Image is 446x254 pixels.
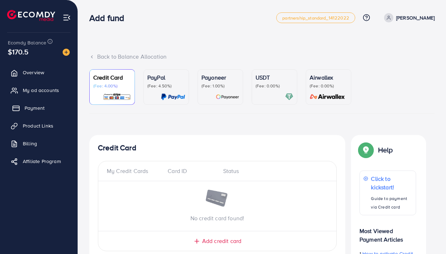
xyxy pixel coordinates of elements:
[23,69,44,76] span: Overview
[216,93,239,101] img: card
[23,87,59,94] span: My ad accounts
[98,214,336,222] p: No credit card found!
[378,146,393,154] p: Help
[201,73,239,82] p: Payoneer
[162,167,217,175] div: Card ID
[285,93,293,101] img: card
[205,190,230,208] img: image
[161,93,185,101] img: card
[147,73,185,82] p: PayPal
[308,93,347,101] img: card
[396,13,435,22] p: [PERSON_NAME]
[63,49,70,56] img: image
[89,53,435,61] div: Back to Balance Allocation
[5,83,72,97] a: My ad accounts
[217,167,328,175] div: Status
[5,101,72,115] a: Payment
[5,65,72,80] a: Overview
[25,104,44,112] span: Payment
[93,73,131,82] p: Credit Card
[8,47,28,57] span: $170.5
[147,83,185,89] p: (Fee: 4.50%)
[360,144,372,156] img: Popup guide
[107,167,162,175] div: My Credit Cards
[23,122,53,129] span: Product Links
[310,83,347,89] p: (Fee: 0.00%)
[256,73,293,82] p: USDT
[276,12,355,23] a: partnership_standard_14122022
[98,144,337,152] h4: Credit Card
[360,221,416,244] p: Most Viewed Payment Articles
[381,13,435,22] a: [PERSON_NAME]
[202,237,241,245] span: Add credit card
[63,13,71,22] img: menu
[93,83,131,89] p: (Fee: 4.00%)
[103,93,131,101] img: card
[5,119,72,133] a: Product Links
[5,154,72,168] a: Affiliate Program
[256,83,293,89] p: (Fee: 0.00%)
[23,158,61,165] span: Affiliate Program
[310,73,347,82] p: Airwallex
[7,10,55,21] img: logo
[89,13,130,23] h3: Add fund
[371,194,412,211] p: Guide to payment via Credit card
[5,136,72,151] a: Billing
[23,140,37,147] span: Billing
[8,39,46,46] span: Ecomdy Balance
[282,16,349,20] span: partnership_standard_14122022
[201,83,239,89] p: (Fee: 1.00%)
[371,174,412,191] p: Click to kickstart!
